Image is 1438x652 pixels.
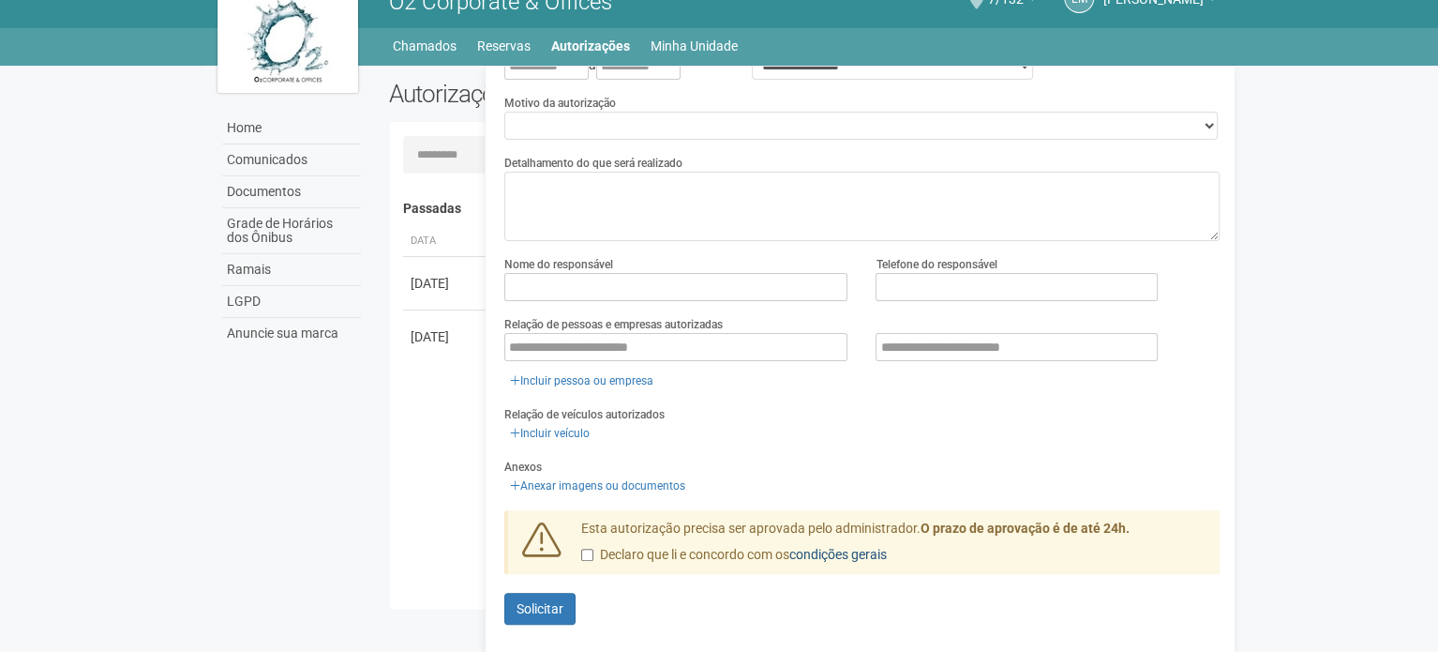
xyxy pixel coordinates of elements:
[876,256,996,273] label: Telefone do responsável
[222,286,361,318] a: LGPD
[403,202,1206,216] h4: Passadas
[581,546,887,565] label: Declaro que li e concordo com os
[504,95,616,112] label: Motivo da autorização
[517,601,563,616] span: Solicitar
[504,316,723,333] label: Relação de pessoas e empresas autorizadas
[567,520,1220,574] div: Esta autorização precisa ser aprovada pelo administrador.
[551,33,630,59] a: Autorizações
[222,254,361,286] a: Ramais
[921,521,1130,536] strong: O prazo de aprovação é de até 24h.
[581,549,593,561] input: Declaro que li e concordo com oscondições gerais
[222,176,361,208] a: Documentos
[222,318,361,349] a: Anuncie sua marca
[504,459,542,476] label: Anexos
[389,80,790,108] h2: Autorizações
[504,406,665,423] label: Relação de veículos autorizados
[411,274,480,293] div: [DATE]
[477,33,531,59] a: Reservas
[504,593,576,625] button: Solicitar
[403,226,487,257] th: Data
[504,155,682,172] label: Detalhamento do que será realizado
[222,144,361,176] a: Comunicados
[222,208,361,254] a: Grade de Horários dos Ônibus
[504,256,613,273] label: Nome do responsável
[504,423,595,444] a: Incluir veículo
[504,371,659,391] a: Incluir pessoa ou empresa
[504,476,691,496] a: Anexar imagens ou documentos
[393,33,457,59] a: Chamados
[222,113,361,144] a: Home
[411,327,480,346] div: [DATE]
[651,33,738,59] a: Minha Unidade
[789,547,887,562] a: condições gerais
